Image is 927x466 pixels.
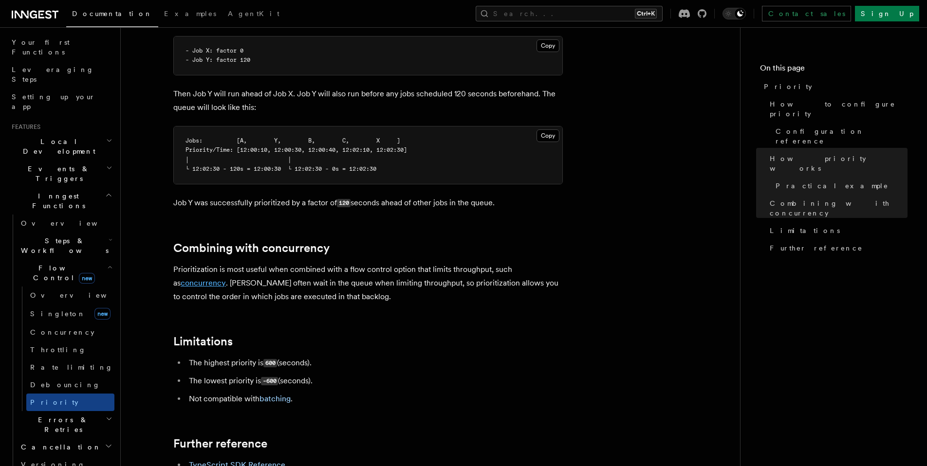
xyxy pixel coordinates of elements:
button: Copy [537,129,559,142]
span: Features [8,123,40,131]
code: 600 [263,359,277,367]
a: batching [260,394,291,403]
a: Documentation [66,3,158,27]
a: Setting up your app [8,88,114,115]
span: Priority [30,398,78,406]
button: Events & Triggers [8,160,114,187]
li: The highest priority is (seconds). [186,356,563,370]
h4: On this page [760,62,908,78]
span: Further reference [770,243,863,253]
div: Flow Controlnew [17,287,114,411]
a: How priority works [766,150,908,177]
span: Throttling [30,346,86,354]
p: Then Job Y will run ahead of Job X. Job Y will also run before any jobs scheduled 120 seconds bef... [173,87,563,114]
span: Inngest Functions [8,191,105,211]
code: -600 [261,377,278,385]
span: new [94,308,111,320]
button: Inngest Functions [8,187,114,215]
li: Not compatible with . [186,392,563,406]
a: Concurrency [26,323,114,341]
a: Leveraging Steps [8,61,114,88]
span: Limitations [770,226,840,235]
a: Practical example [772,177,908,195]
a: Further reference [173,437,267,450]
a: concurrency [181,278,226,287]
button: Search...Ctrl+K [476,6,663,21]
span: Local Development [8,137,106,156]
p: Prioritization is most useful when combined with a flow control option that limits throughput, su... [173,263,563,304]
span: new [79,273,95,284]
span: Priority/Time: [12:00:10, 12:00:30, 12:00:40, 12:02:10, 12:02:30] [185,146,407,153]
a: Contact sales [762,6,851,21]
a: Sign Up [855,6,919,21]
a: Debouncing [26,376,114,394]
span: Overview [30,291,130,299]
a: Singletonnew [26,304,114,323]
a: Priority [26,394,114,411]
a: Limitations [766,222,908,239]
span: └ 12:02:30 - 120s = 12:00:30 └ 12:02:30 - 0s = 12:02:30 [185,165,376,172]
a: Throttling [26,341,114,358]
span: Jobs: [A, Y, B, C, X ] [185,137,400,144]
span: - Job Y: factor 120 [185,56,250,63]
li: The lowest priority is (seconds). [186,374,563,388]
span: Steps & Workflows [17,236,109,255]
span: Practical example [776,181,889,191]
span: Leveraging Steps [12,66,94,83]
span: AgentKit [228,10,279,18]
span: Overview [21,219,121,227]
button: Steps & Workflows [17,232,114,259]
span: Errors & Retries [17,415,106,434]
a: Combining with concurrency [173,241,330,255]
span: How to configure priority [770,99,908,119]
span: Singleton [30,310,86,318]
a: Combining with concurrency [766,195,908,222]
span: How priority works [770,154,908,173]
span: │ │ [185,156,291,163]
span: Concurrency [30,328,94,336]
button: Errors & Retries [17,411,114,438]
button: Cancellation [17,438,114,456]
button: Flow Controlnew [17,259,114,287]
a: Limitations [173,335,233,348]
kbd: Ctrl+K [635,9,657,18]
a: Overview [26,287,114,304]
span: Debouncing [30,381,100,389]
a: How to configure priority [766,95,908,123]
span: Events & Triggers [8,164,106,183]
a: Overview [17,215,114,232]
span: Flow Control [17,263,107,283]
span: Priority [764,82,812,91]
a: Priority [760,78,908,95]
button: Toggle dark mode [723,8,746,19]
button: Copy [537,39,559,52]
p: Job Y was successfully prioritized by a factor of seconds ahead of other jobs in the queue. [173,196,563,210]
span: Rate limiting [30,363,113,371]
span: Configuration reference [776,126,908,146]
a: Further reference [766,239,908,257]
span: Your first Functions [12,38,70,56]
span: Cancellation [17,442,101,452]
span: Combining with concurrency [770,198,908,218]
a: AgentKit [222,3,285,26]
a: Examples [158,3,222,26]
span: Examples [164,10,216,18]
a: Rate limiting [26,358,114,376]
a: Your first Functions [8,34,114,61]
span: - Job X: factor 0 [185,47,243,54]
span: Documentation [72,10,152,18]
span: Setting up your app [12,93,95,110]
a: Configuration reference [772,123,908,150]
code: 120 [337,199,351,207]
button: Local Development [8,133,114,160]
